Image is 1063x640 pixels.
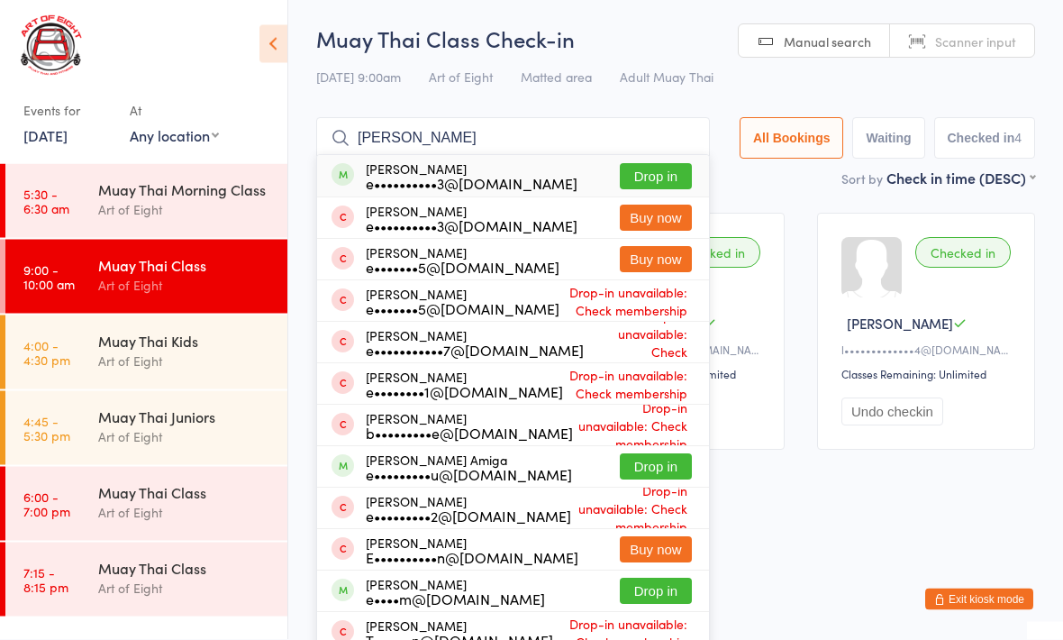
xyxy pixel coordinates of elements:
button: Buy now [620,537,692,563]
div: e••••••••••3@[DOMAIN_NAME] [366,219,577,233]
button: Undo checkin [841,398,943,426]
button: Buy now [620,247,692,273]
button: All Bookings [740,118,844,160]
button: Drop in [620,454,692,480]
div: Checked in [665,238,760,269]
div: Art of Eight [98,351,272,371]
a: [DATE] [23,125,68,145]
div: At [130,96,219,125]
span: [PERSON_NAME] [847,315,953,334]
span: Drop-in unavailable: Check membership [559,279,692,325]
div: [PERSON_NAME] Amiga [366,453,572,482]
div: b•••••••••e@[DOMAIN_NAME] [366,426,573,441]
time: 4:45 - 5:30 pm [23,414,70,443]
div: [PERSON_NAME] [366,162,577,191]
a: 4:45 -5:30 pmMuay Thai JuniorsArt of Eight [5,391,287,465]
a: 4:00 -4:30 pmMuay Thai KidsArt of Eight [5,315,287,389]
div: Muay Thai Morning Class [98,179,272,199]
div: Art of Eight [98,578,272,599]
div: Any location [130,125,219,145]
div: [PERSON_NAME] [366,412,573,441]
div: Classes Remaining: Unlimited [841,367,1016,382]
div: e••••••••••3@[DOMAIN_NAME] [366,177,577,191]
div: [PERSON_NAME] [366,205,577,233]
span: Drop-in unavailable: Check membership [571,478,692,541]
div: e•••••••5@[DOMAIN_NAME] [366,302,559,316]
time: 4:00 - 4:30 pm [23,338,70,367]
button: Drop in [620,579,692,605]
span: Manual search [784,33,871,51]
button: Buy now [620,206,692,232]
button: Drop in [620,164,692,190]
span: Scanner input [935,33,1016,51]
h2: Muay Thai Class Check-in [316,24,1035,54]
div: Muay Thai Class [98,255,272,275]
span: Art of Eight [429,69,493,87]
button: Waiting [852,118,924,160]
div: Muay Thai Class [98,482,272,502]
div: Art of Eight [98,502,272,523]
div: e••••••••1@[DOMAIN_NAME] [366,385,563,399]
div: [PERSON_NAME] [366,288,559,316]
span: Drop-in unavailable: Check membership [584,303,692,384]
a: 9:00 -10:00 amMuay Thai ClassArt of Eight [5,240,287,314]
div: 4 [1014,132,1022,146]
img: Art of Eight [18,14,86,78]
input: Search [316,118,710,160]
div: e•••••••••••7@[DOMAIN_NAME] [366,343,584,358]
time: 9:00 - 10:00 am [23,262,75,291]
span: Drop-in unavailable: Check membership [573,395,692,458]
span: Drop-in unavailable: Check membership [563,362,692,407]
div: Art of Eight [98,199,272,220]
div: e•••••••5@[DOMAIN_NAME] [366,261,559,275]
time: 6:00 - 7:00 pm [23,489,70,518]
div: [PERSON_NAME] [366,495,571,524]
div: [PERSON_NAME] [366,329,584,358]
span: Adult Muay Thai [620,69,713,87]
span: Matted area [521,69,592,87]
div: [PERSON_NAME] [366,370,563,399]
div: [PERSON_NAME] [366,246,559,275]
div: Muay Thai Class [98,558,272,578]
button: Checked in4 [934,118,1036,160]
a: 7:15 -8:15 pmMuay Thai ClassArt of Eight [5,543,287,617]
div: [PERSON_NAME] [366,578,545,607]
a: 5:30 -6:30 amMuay Thai Morning ClassArt of Eight [5,164,287,238]
div: Checked in [915,238,1011,269]
label: Sort by [841,170,883,188]
time: 5:30 - 6:30 am [23,187,69,215]
div: [PERSON_NAME] [366,536,578,565]
a: 6:00 -7:00 pmMuay Thai ClassArt of Eight [5,467,287,541]
div: l•••••••••••••4@[DOMAIN_NAME] [841,343,1016,358]
div: Events for [23,96,112,125]
div: Check in time (DESC) [886,169,1035,188]
div: Art of Eight [98,275,272,296]
div: Muay Thai Juniors [98,407,272,426]
div: Art of Eight [98,426,272,447]
div: e••••m@[DOMAIN_NAME] [366,592,545,607]
div: E••••••••••n@[DOMAIN_NAME] [366,551,578,565]
div: e•••••••••u@[DOMAIN_NAME] [366,468,572,482]
time: 7:15 - 8:15 pm [23,565,68,594]
div: e•••••••••2@[DOMAIN_NAME] [366,509,571,524]
button: Exit kiosk mode [925,589,1033,610]
span: [DATE] 9:00am [316,69,401,87]
div: Muay Thai Kids [98,331,272,351]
